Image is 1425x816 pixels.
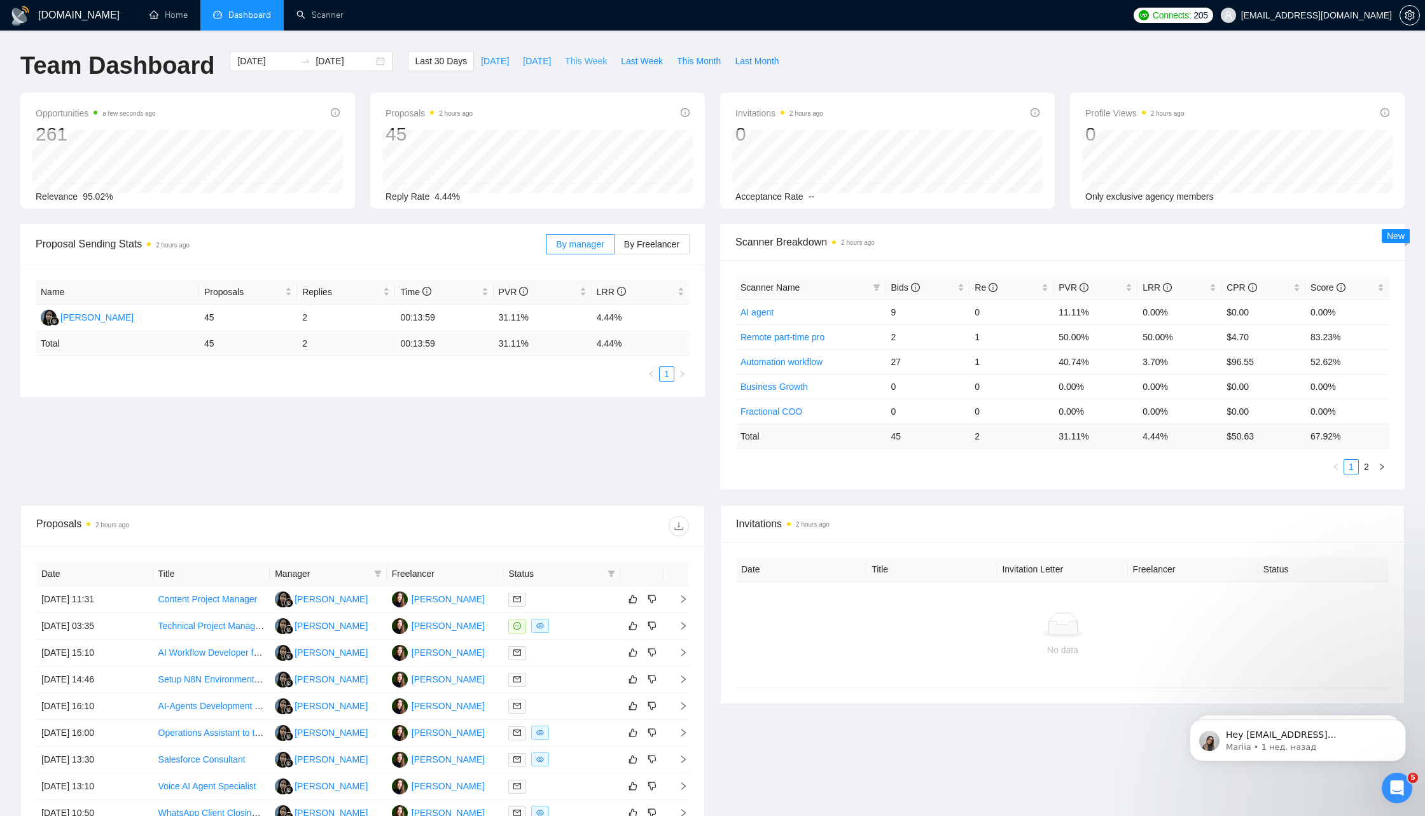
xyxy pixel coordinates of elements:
a: AI agent [740,307,774,317]
span: PVR [1059,282,1088,293]
button: dislike [644,752,660,767]
span: info-circle [519,287,528,296]
a: DM[PERSON_NAME] [392,727,485,737]
span: Invitations [736,516,1389,532]
span: like [629,754,637,764]
th: Date [736,557,866,582]
button: like [625,672,641,687]
th: Status [1258,557,1389,582]
img: KK [275,752,291,768]
a: DM[PERSON_NAME] [392,754,485,764]
img: DM [392,645,408,661]
span: dislike [648,674,657,684]
a: Operations Assistant to the Tech Founder [158,728,322,738]
div: [PERSON_NAME] [412,619,485,633]
button: left [1328,459,1344,474]
a: KK[PERSON_NAME] [275,727,368,737]
td: 9 [886,300,970,324]
span: user [1224,11,1233,20]
td: $0.00 [1221,374,1305,399]
td: 52.62% [1305,349,1389,374]
div: [PERSON_NAME] [295,726,368,740]
time: 2 hours ago [95,522,129,529]
img: upwork-logo.png [1139,10,1149,20]
button: like [625,725,641,740]
td: 40.74% [1053,349,1137,374]
div: [PERSON_NAME] [295,592,368,606]
div: [PERSON_NAME] [295,672,368,686]
a: KK[PERSON_NAME] [275,647,368,657]
td: $0.00 [1221,399,1305,424]
td: 31.11 % [494,331,592,356]
span: Acceptance Rate [735,191,803,202]
span: 5 [1408,773,1418,783]
td: Total [735,424,886,448]
span: filter [608,570,615,577]
td: 45 [886,424,970,448]
span: dislike [648,781,657,791]
button: like [625,752,641,767]
th: Freelancer [1128,557,1258,582]
td: $4.70 [1221,324,1305,349]
li: Next Page [674,366,690,382]
img: DM [392,752,408,768]
span: This Week [565,54,607,68]
span: Proposal Sending Stats [36,236,546,252]
span: like [629,621,637,631]
span: dislike [648,647,657,658]
button: dislike [644,698,660,714]
img: gigradar-bm.png [284,625,293,634]
a: KK[PERSON_NAME] [275,674,368,684]
span: info-circle [422,287,431,296]
span: Bids [891,282,919,293]
td: 00:13:59 [395,331,493,356]
td: 4.44 % [592,331,690,356]
div: [PERSON_NAME] [412,592,485,606]
span: like [629,647,637,658]
input: End date [316,54,373,68]
td: 11.11% [1053,300,1137,324]
a: homeHome [149,10,188,20]
span: download [669,521,688,531]
span: setting [1400,10,1419,20]
td: 0.00% [1305,300,1389,324]
h1: Team Dashboard [20,51,214,81]
th: Title [866,557,997,582]
span: info-circle [617,287,626,296]
span: 95.02% [83,191,113,202]
div: 45 [386,122,473,146]
td: Total [36,331,199,356]
div: [PERSON_NAME] [295,699,368,713]
span: mail [513,595,521,603]
span: filter [605,564,618,583]
span: Re [975,282,997,293]
div: [PERSON_NAME] [412,752,485,766]
span: Dashboard [228,10,271,20]
span: info-circle [1380,108,1389,117]
span: Relevance [36,191,78,202]
a: KK[PERSON_NAME] [275,700,368,710]
button: Last Week [614,51,670,71]
div: 0 [735,122,823,146]
td: 0 [886,374,970,399]
img: DM [392,725,408,741]
a: KK[PERSON_NAME] [275,780,368,791]
td: 50.00% [1053,324,1137,349]
button: like [625,778,641,794]
span: Scanner Name [740,282,800,293]
td: 2 [297,331,395,356]
div: Proposals [36,516,363,536]
span: Only exclusive agency members [1085,191,1214,202]
td: 4.44% [592,305,690,331]
span: left [648,370,655,378]
button: like [625,645,641,660]
img: KK [275,645,291,661]
div: [PERSON_NAME] [412,779,485,793]
span: left [1332,463,1340,471]
span: 4.44% [434,191,460,202]
a: Salesforce Consultant [158,754,246,764]
img: gigradar-bm.png [284,679,293,688]
time: 2 hours ago [1151,110,1185,117]
a: Setup N8N Environment on AWS [158,674,289,684]
a: Voice AI Agent Specialist [158,781,256,791]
